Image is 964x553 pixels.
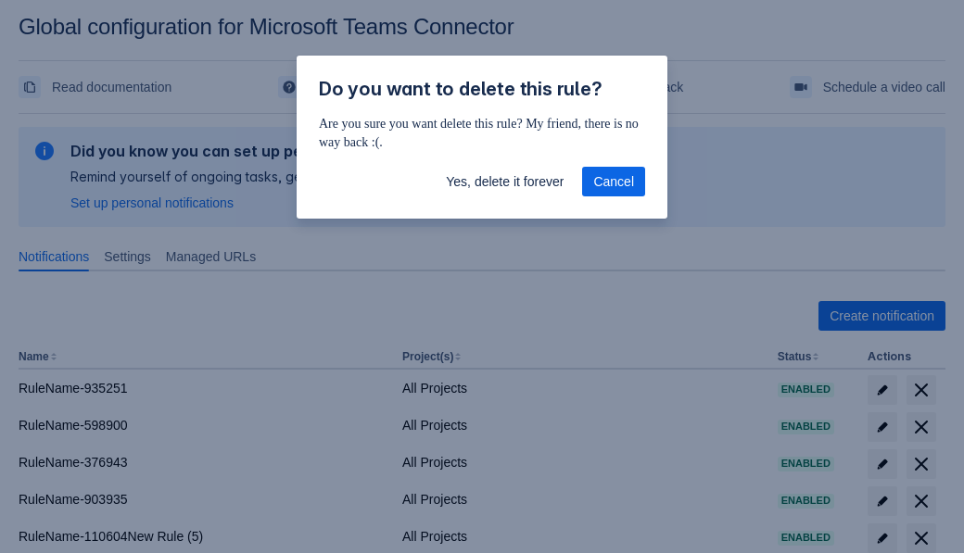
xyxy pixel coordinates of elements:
[593,167,634,196] span: Cancel
[582,167,645,196] button: Cancel
[319,78,602,100] span: Do you want to delete this rule?
[435,167,575,196] button: Yes, delete it forever
[446,167,564,196] span: Yes, delete it forever
[319,115,645,152] p: Are you sure you want delete this rule? My friend, there is no way back :(.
